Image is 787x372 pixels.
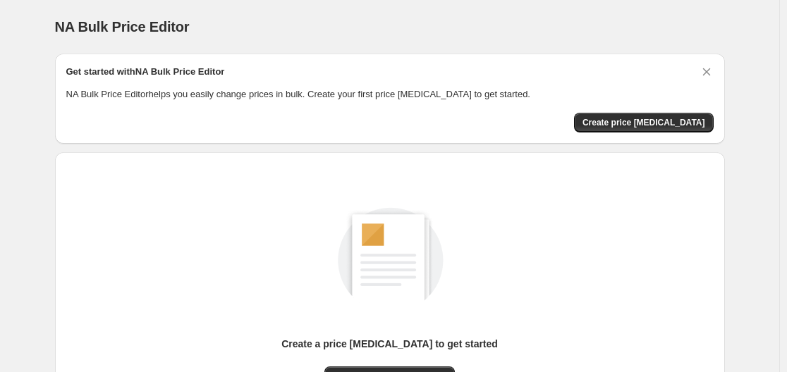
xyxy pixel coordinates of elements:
span: Create price [MEDICAL_DATA] [582,117,705,128]
button: Dismiss card [700,65,714,79]
p: NA Bulk Price Editor helps you easily change prices in bulk. Create your first price [MEDICAL_DAT... [66,87,714,101]
p: Create a price [MEDICAL_DATA] to get started [281,337,498,351]
span: NA Bulk Price Editor [55,19,190,35]
button: Create price change job [574,113,714,132]
h2: Get started with NA Bulk Price Editor [66,65,225,79]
